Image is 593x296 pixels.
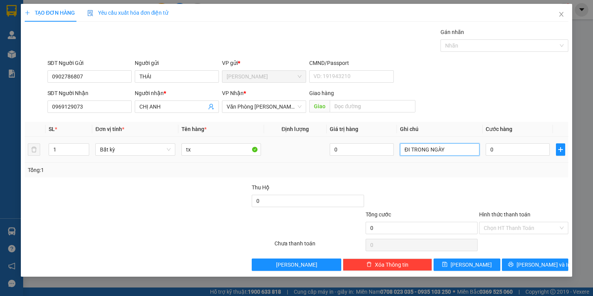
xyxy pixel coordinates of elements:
[47,89,132,97] div: SĐT Người Nhận
[135,59,219,67] div: Người gửi
[309,90,334,96] span: Giao hàng
[397,122,483,137] th: Ghi chú
[95,126,124,132] span: Đơn vị tính
[87,10,169,16] span: Yêu cầu xuất hóa đơn điện tử
[28,143,40,156] button: delete
[87,10,93,16] img: icon
[441,29,464,35] label: Gán nhãn
[442,262,447,268] span: save
[309,59,393,67] div: CMND/Passport
[330,143,394,156] input: 0
[486,126,512,132] span: Cước hàng
[330,126,358,132] span: Giá trị hàng
[28,166,229,174] div: Tổng: 1
[252,184,269,191] span: Thu Hộ
[49,126,55,132] span: SL
[434,259,500,271] button: save[PERSON_NAME]
[558,11,564,17] span: close
[135,89,219,97] div: Người nhận
[252,259,341,271] button: [PERSON_NAME]
[274,239,364,253] div: Chưa thanh toán
[227,71,302,82] span: Phạm Ngũ Lão
[400,143,479,156] input: Ghi Chú
[375,260,408,269] span: Xóa Thông tin
[227,101,302,112] span: Văn Phòng Trần Phú (Mường Thanh)
[517,260,571,269] span: [PERSON_NAME] và In
[25,10,75,16] span: TẠO ĐƠN HÀNG
[451,260,492,269] span: [PERSON_NAME]
[556,143,565,156] button: plus
[343,259,432,271] button: deleteXóa Thông tin
[309,100,330,112] span: Giao
[366,262,372,268] span: delete
[276,260,317,269] span: [PERSON_NAME]
[281,126,309,132] span: Định lượng
[551,4,572,26] button: Close
[508,262,513,268] span: printer
[47,59,132,67] div: SĐT Người Gửi
[366,211,391,218] span: Tổng cước
[556,146,565,153] span: plus
[222,90,244,96] span: VP Nhận
[181,126,207,132] span: Tên hàng
[208,104,214,110] span: user-add
[502,259,569,271] button: printer[PERSON_NAME] và In
[100,144,170,155] span: Bất kỳ
[181,143,261,156] input: VD: Bàn, Ghế
[25,10,30,15] span: plus
[222,59,306,67] div: VP gửi
[479,211,530,218] label: Hình thức thanh toán
[330,100,415,112] input: Dọc đường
